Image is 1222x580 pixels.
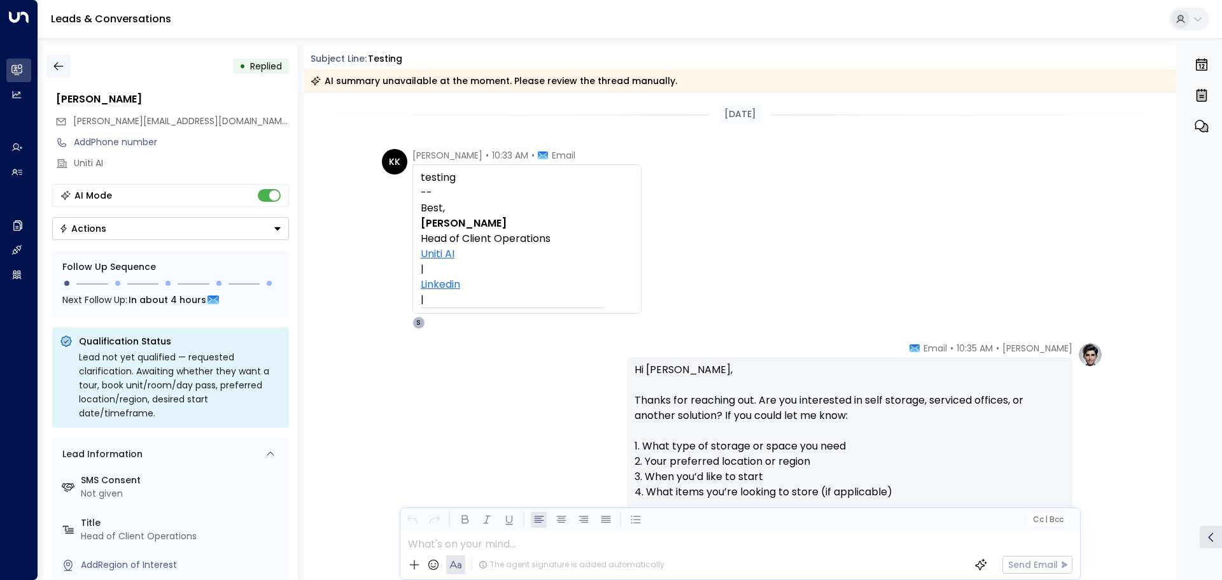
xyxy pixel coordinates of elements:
span: 10:33 AM [492,149,528,162]
span: Replied [250,60,282,73]
div: Next Follow Up: [62,293,279,307]
span: 10:35 AM [957,342,993,355]
font: Head of Client Operations [421,231,551,246]
div: testing [421,170,633,185]
span: • [531,149,535,162]
div: Head of Client Operations [81,530,284,543]
img: profile-logo.png [1078,342,1103,367]
div: S [412,316,425,329]
div: testing [368,52,402,66]
b: [PERSON_NAME] [421,216,507,230]
div: [PERSON_NAME] [56,92,289,107]
span: | [421,292,424,308]
span: | [1045,515,1048,524]
a: Linkedin [421,277,460,292]
div: Button group with a nested menu [52,217,289,240]
button: Redo [426,512,442,528]
div: AddPhone number [74,136,289,149]
span: [PERSON_NAME] [1002,342,1072,355]
button: Actions [52,217,289,240]
div: Best, [421,201,633,216]
div: Lead Information [58,448,143,461]
div: Uniti AI [74,157,289,170]
div: • [239,55,246,78]
button: Undo [404,512,420,528]
label: SMS Consent [81,474,284,487]
span: Cc Bcc [1032,515,1063,524]
label: Title [81,516,284,530]
div: Follow Up Sequence [62,260,279,274]
span: Email [552,149,575,162]
button: Cc|Bcc [1027,514,1068,526]
span: • [996,342,999,355]
div: KK [382,149,407,174]
div: AI summary unavailable at the moment. Please review the thread manually. [311,74,677,87]
a: Uniti AI [421,246,454,262]
span: Subject Line: [311,52,367,65]
div: Lead not yet qualified — requested clarification. Awaiting whether they want a tour, book unit/ro... [79,350,281,420]
span: kerric@getuniti.com [73,115,289,128]
div: AI Mode [74,189,112,202]
span: • [486,149,489,162]
span: [PERSON_NAME] [412,149,482,162]
a: Leads & Conversations [51,11,171,26]
span: Email [924,342,947,355]
p: Hi [PERSON_NAME], Thanks for reaching out. Are you interested in self storage, serviced offices, ... [635,362,1065,561]
div: AddRegion of Interest [81,558,284,572]
p: Qualification Status [79,335,281,348]
font: | [421,246,460,292]
div: Not given [81,487,284,500]
span: • [950,342,953,355]
span: In about 4 hours [129,293,206,307]
span: [PERSON_NAME][EMAIL_ADDRESS][DOMAIN_NAME] [73,115,290,127]
div: Actions [59,223,106,234]
span: -- [421,185,432,201]
div: The agent signature is added automatically [479,559,664,570]
div: [DATE] [719,105,761,124]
